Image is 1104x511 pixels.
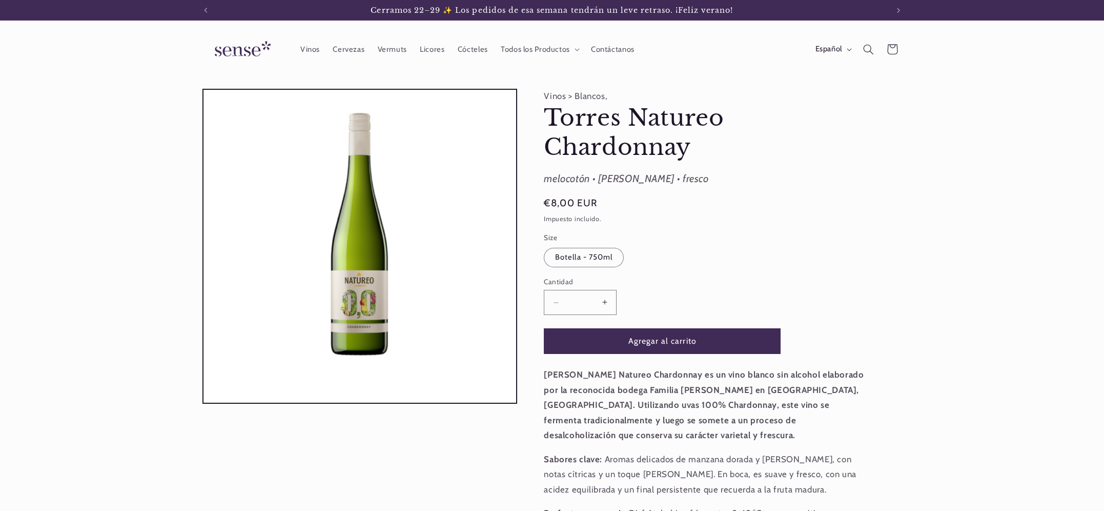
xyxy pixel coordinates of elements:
a: Vinos [294,38,326,61]
span: Español [815,44,842,55]
span: [PERSON_NAME] Natureo Chardonnay es un vino blanco sin alcohol elaborado por la reconocida bodega... [544,369,864,410]
span: Vermuts [378,45,407,54]
a: Sense [198,31,283,68]
media-gallery: Visor de la galería [202,89,517,404]
span: Cerramos 22–29 ✨ Los pedidos de esa semana tendrán un leve retraso. ¡Feliz verano! [371,6,733,15]
span: Utilizando uvas 100% Chardonnay, este vino se fermenta tradicionalmente y luego se somete a un pr... [544,400,829,440]
a: Cervezas [326,38,371,61]
button: Agregar al carrito [544,328,781,353]
span: Aromas delicados de manzana dorada y [PERSON_NAME], con notas cítricas y un toque [PERSON_NAME]. ... [544,454,856,495]
span: €8,00 EUR [544,196,597,210]
img: Sense [202,35,279,64]
span: Cócteles [458,45,488,54]
span: Vinos [300,45,320,54]
button: Español [809,39,856,60]
summary: Búsqueda [856,37,880,61]
a: Licores [414,38,452,61]
a: Cócteles [451,38,494,61]
strong: Sabores clave: [544,454,602,464]
label: Botella - 750ml [544,248,624,267]
a: Contáctanos [584,38,641,61]
div: melocotón • [PERSON_NAME] • fresco [544,170,867,188]
span: Cervezas [333,45,364,54]
a: Vermuts [371,38,414,61]
span: Todos los Productos [501,45,570,54]
h1: Torres Natureo Chardonnay [544,104,867,162]
summary: Todos los Productos [494,38,584,61]
span: Contáctanos [591,45,635,54]
label: Cantidad [544,277,781,287]
legend: Size [544,232,558,243]
div: Impuesto incluido. [544,214,867,225]
span: Licores [420,45,444,54]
